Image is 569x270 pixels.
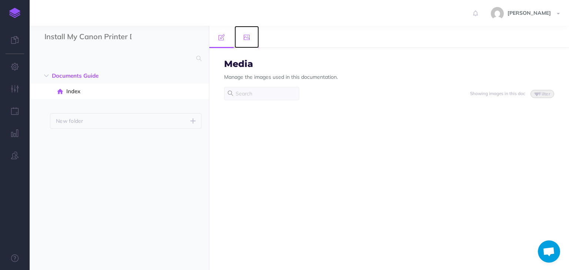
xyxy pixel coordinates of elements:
span: [PERSON_NAME] [504,10,555,16]
img: logo-mark.svg [9,8,20,18]
span: Documents Guide [52,71,155,80]
p: New folder [56,117,83,125]
button: New folder [50,113,202,129]
input: Search [224,87,299,100]
button: Filter [530,90,554,98]
div: Open chat [538,240,560,263]
p: Manage the images used in this documentation. [224,73,338,81]
h3: Media [224,59,338,69]
input: Search [44,52,192,65]
input: Documentation Name [44,31,132,43]
span: Index [66,87,164,96]
img: 1a80b1cd25807385c3a18ea6bd63c203.jpg [491,7,504,20]
small: Showing images in this doc [470,91,525,96]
